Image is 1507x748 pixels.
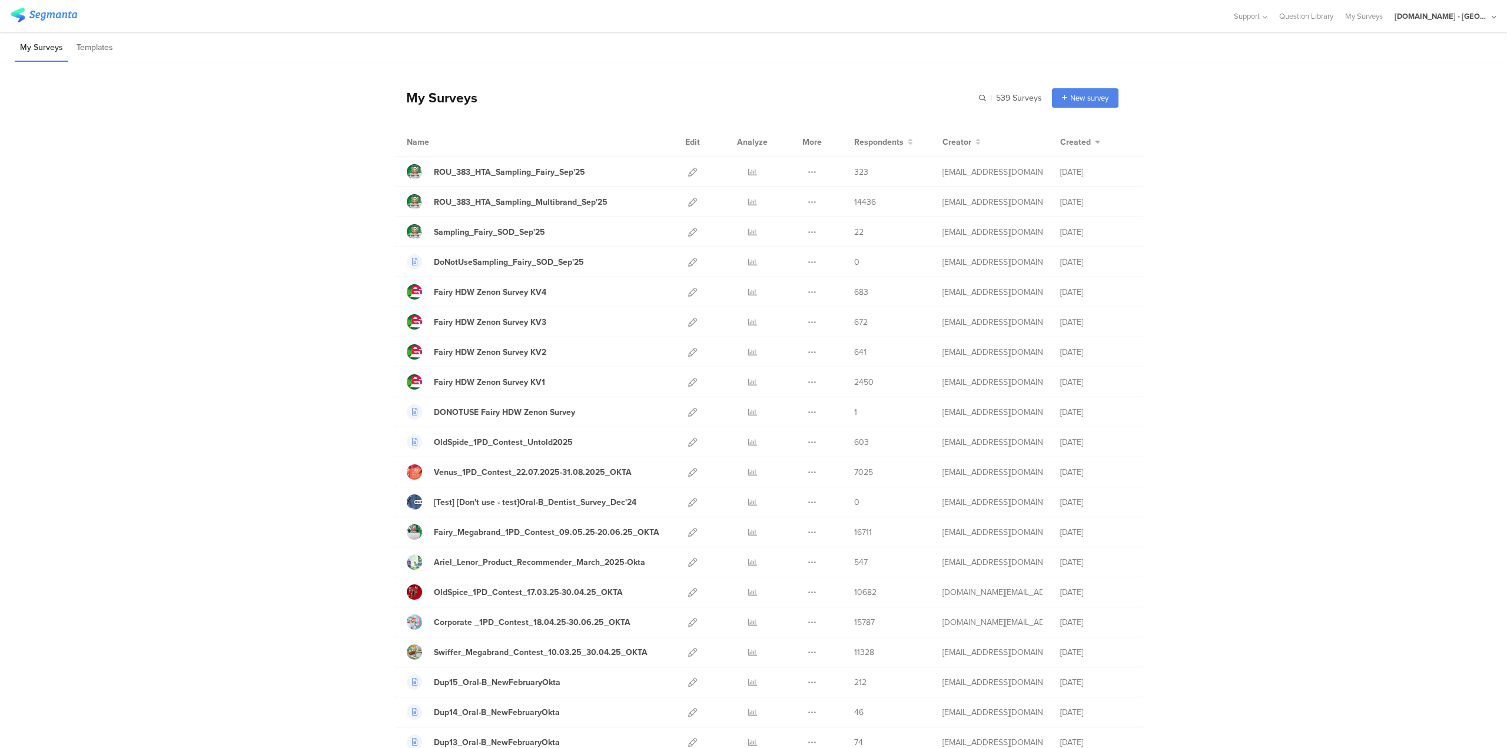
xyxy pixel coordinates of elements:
div: bruma.lb@pg.com [942,616,1043,629]
a: Fairy_Megabrand_1PD_Contest_09.05.25-20.06.25_OKTA [407,524,659,540]
a: DoNotUseSampling_Fairy_SOD_Sep'25 [407,254,584,270]
div: OldSpice_1PD_Contest_17.03.25-30.04.25_OKTA [434,586,623,599]
div: [DATE] [1060,646,1131,659]
div: Swiffer_Megabrand_Contest_10.03.25_30.04.25_OKTA [434,646,648,659]
div: [DATE] [1060,676,1131,689]
div: ROU_383_HTA_Sampling_Multibrand_Sep'25 [434,196,608,208]
div: [DATE] [1060,466,1131,478]
span: New survey [1070,92,1108,104]
div: [DATE] [1060,256,1131,268]
div: [DATE] [1060,706,1131,719]
span: 672 [854,316,868,328]
span: 603 [854,436,869,448]
img: segmanta logo [11,8,77,22]
div: gheorghe.a.4@pg.com [942,376,1043,388]
div: DONOTUSE Fairy HDW Zenon Survey [434,406,575,418]
div: [DATE] [1060,496,1131,508]
div: [DATE] [1060,346,1131,358]
div: Dup14_Oral-B_NewFebruaryOkta [434,706,560,719]
div: gheorghe.a.4@pg.com [942,226,1043,238]
div: [DATE] [1060,556,1131,569]
li: Templates [71,34,118,62]
button: Creator [942,136,981,148]
span: 11328 [854,646,874,659]
button: Created [1060,136,1100,148]
span: 641 [854,346,867,358]
a: Venus_1PD_Contest_22.07.2025-31.08.2025_OKTA [407,464,632,480]
div: Fairy HDW Zenon Survey KV4 [434,286,546,298]
div: Analyze [735,127,770,157]
div: Edit [680,127,705,157]
li: My Surveys [15,34,68,62]
div: [DATE] [1060,586,1131,599]
div: ROU_383_HTA_Sampling_Fairy_Sep'25 [434,166,585,178]
div: gheorghe.a.4@pg.com [942,166,1043,178]
span: 547 [854,556,868,569]
div: jansson.cj@pg.com [942,526,1043,538]
div: [DATE] [1060,166,1131,178]
span: 7025 [854,466,873,478]
span: 0 [854,496,859,508]
a: Fairy HDW Zenon Survey KV3 [407,314,546,330]
span: Created [1060,136,1091,148]
div: [DATE] [1060,316,1131,328]
span: 683 [854,286,868,298]
div: [DATE] [1060,286,1131,298]
span: 14436 [854,196,876,208]
span: | [988,92,994,104]
span: 22 [854,226,864,238]
a: [Test] [Don't use - test]Oral-B_Dentist_Survey_Dec'24 [407,494,636,510]
div: Fairy_Megabrand_1PD_Contest_09.05.25-20.06.25_OKTA [434,526,659,538]
div: Dup15_Oral-B_NewFebruaryOkta [434,676,560,689]
div: [DATE] [1060,436,1131,448]
a: OldSpide_1PD_Contest_Untold2025 [407,434,573,450]
span: 15787 [854,616,875,629]
div: DoNotUseSampling_Fairy_SOD_Sep'25 [434,256,584,268]
div: [Test] [Don't use - test]Oral-B_Dentist_Survey_Dec'24 [434,496,636,508]
div: jansson.cj@pg.com [942,466,1043,478]
span: 0 [854,256,859,268]
a: Fairy HDW Zenon Survey KV2 [407,344,546,360]
div: Venus_1PD_Contest_22.07.2025-31.08.2025_OKTA [434,466,632,478]
div: Ariel_Lenor_Product_Recommender_March_2025-Okta [434,556,645,569]
div: betbeder.mb@pg.com [942,496,1043,508]
a: Dup14_Oral-B_NewFebruaryOkta [407,704,560,720]
div: [DATE] [1060,616,1131,629]
div: [DOMAIN_NAME] - [GEOGRAPHIC_DATA] [1395,11,1489,22]
a: Sampling_Fairy_SOD_Sep'25 [407,224,545,240]
div: Name [407,136,477,148]
span: 1 [854,406,857,418]
span: 16711 [854,526,872,538]
div: Fairy HDW Zenon Survey KV3 [434,316,546,328]
div: stavrositu.m@pg.com [942,706,1043,719]
div: gheorghe.a.4@pg.com [942,196,1043,208]
div: betbeder.mb@pg.com [942,556,1043,569]
div: My Surveys [394,88,477,108]
a: Dup15_Oral-B_NewFebruaryOkta [407,674,560,690]
a: ROU_383_HTA_Sampling_Fairy_Sep'25 [407,164,585,179]
a: Fairy HDW Zenon Survey KV4 [407,284,546,300]
span: Respondents [854,136,904,148]
span: 2450 [854,376,874,388]
a: DONOTUSE Fairy HDW Zenon Survey [407,404,575,420]
div: gheorghe.a.4@pg.com [942,316,1043,328]
a: ROU_383_HTA_Sampling_Multibrand_Sep'25 [407,194,608,210]
div: jansson.cj@pg.com [942,646,1043,659]
div: gheorghe.a.4@pg.com [942,286,1043,298]
span: 539 Surveys [996,92,1042,104]
div: [DATE] [1060,196,1131,208]
span: 10682 [854,586,877,599]
span: 323 [854,166,868,178]
div: stavrositu.m@pg.com [942,676,1043,689]
div: [DATE] [1060,226,1131,238]
div: [DATE] [1060,406,1131,418]
div: Fairy HDW Zenon Survey KV2 [434,346,546,358]
div: gheorghe.a.4@pg.com [942,256,1043,268]
button: Respondents [854,136,913,148]
a: Corporate _1PD_Contest_18.04.25-30.06.25_OKTA [407,614,630,630]
div: [DATE] [1060,376,1131,388]
div: Fairy HDW Zenon Survey KV1 [434,376,545,388]
span: 46 [854,706,864,719]
div: gheorghe.a.4@pg.com [942,406,1043,418]
span: Creator [942,136,971,148]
